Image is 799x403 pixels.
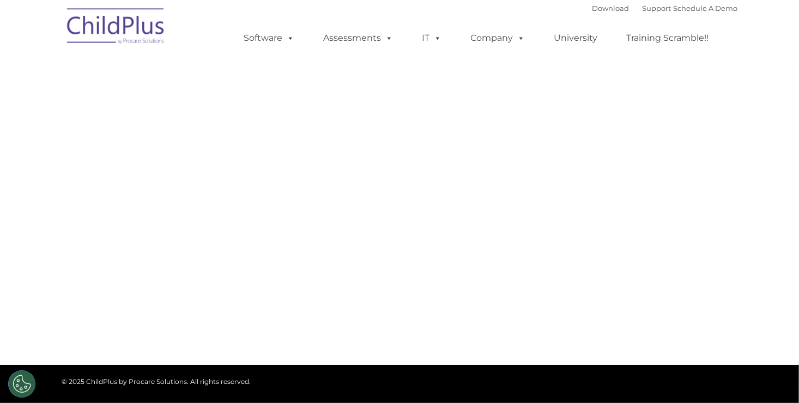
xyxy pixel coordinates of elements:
a: Company [459,27,536,49]
a: Support [642,4,671,13]
a: University [543,27,608,49]
iframe: Form 0 [70,190,729,271]
span: © 2025 ChildPlus by Procare Solutions. All rights reserved. [62,377,251,386]
a: Schedule A Demo [673,4,737,13]
font: | [592,4,737,13]
img: ChildPlus by Procare Solutions [62,1,171,55]
a: IT [411,27,452,49]
a: Software [233,27,305,49]
a: Download [592,4,629,13]
a: Training Scramble!! [615,27,719,49]
a: Assessments [312,27,404,49]
button: Cookies Settings [8,370,35,398]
